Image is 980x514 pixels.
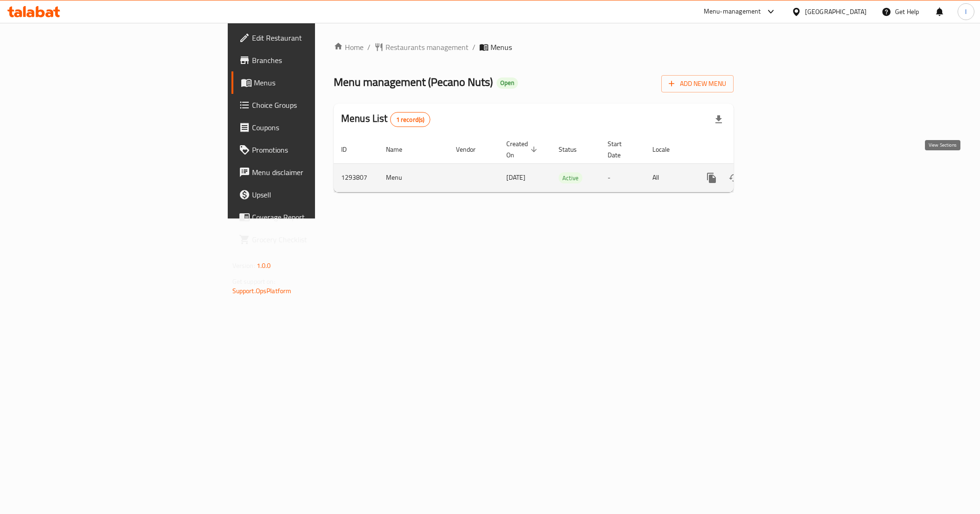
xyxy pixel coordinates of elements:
[707,108,730,131] div: Export file
[231,161,392,183] a: Menu disclaimer
[252,167,384,178] span: Menu disclaimer
[669,78,726,90] span: Add New Menu
[334,42,734,53] nav: breadcrumb
[252,55,384,66] span: Branches
[386,144,414,155] span: Name
[334,135,798,192] table: enhanced table
[391,115,430,124] span: 1 record(s)
[506,138,540,161] span: Created On
[231,139,392,161] a: Promotions
[334,71,493,92] span: Menu management ( Pecano Nuts )
[497,79,518,87] span: Open
[252,189,384,200] span: Upsell
[252,234,384,245] span: Grocery Checklist
[232,260,255,272] span: Version:
[231,71,392,94] a: Menus
[723,167,745,189] button: Change Status
[231,228,392,251] a: Grocery Checklist
[341,112,430,127] h2: Menus List
[600,163,645,192] td: -
[559,144,589,155] span: Status
[232,275,275,288] span: Get support on:
[252,122,384,133] span: Coupons
[385,42,469,53] span: Restaurants management
[700,167,723,189] button: more
[231,27,392,49] a: Edit Restaurant
[490,42,512,53] span: Menus
[341,144,359,155] span: ID
[252,144,384,155] span: Promotions
[231,116,392,139] a: Coupons
[472,42,476,53] li: /
[254,77,384,88] span: Menus
[231,49,392,71] a: Branches
[456,144,488,155] span: Vendor
[374,42,469,53] a: Restaurants management
[559,173,582,183] span: Active
[231,183,392,206] a: Upsell
[232,285,292,297] a: Support.OpsPlatform
[559,172,582,183] div: Active
[661,75,734,92] button: Add New Menu
[378,163,448,192] td: Menu
[231,94,392,116] a: Choice Groups
[805,7,867,17] div: [GEOGRAPHIC_DATA]
[252,99,384,111] span: Choice Groups
[252,211,384,223] span: Coverage Report
[257,260,271,272] span: 1.0.0
[506,171,525,183] span: [DATE]
[608,138,634,161] span: Start Date
[965,7,966,17] span: I
[652,144,682,155] span: Locale
[231,206,392,228] a: Coverage Report
[693,135,798,164] th: Actions
[252,32,384,43] span: Edit Restaurant
[704,6,761,17] div: Menu-management
[390,112,431,127] div: Total records count
[497,77,518,89] div: Open
[645,163,693,192] td: All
